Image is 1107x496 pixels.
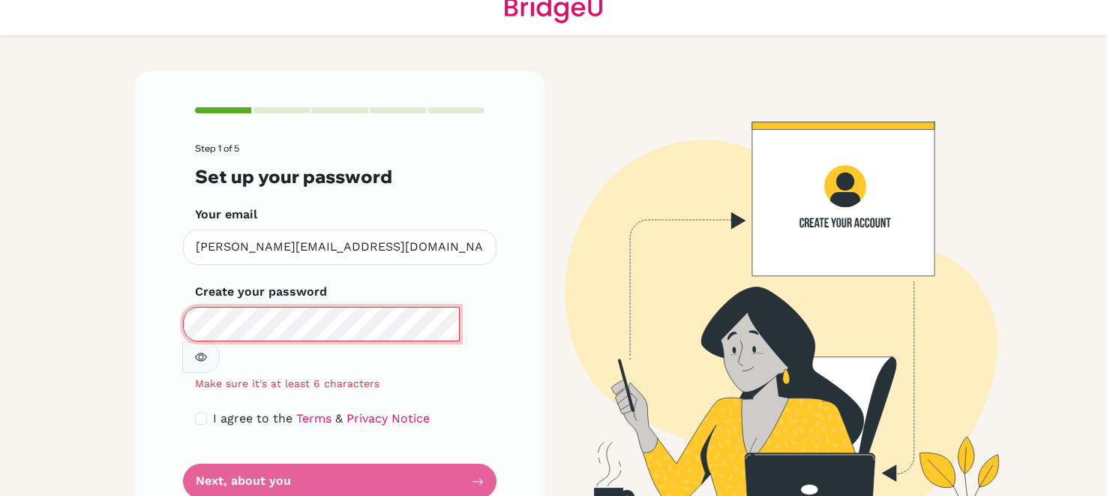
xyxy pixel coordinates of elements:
[183,230,496,265] input: Insert your email*
[195,143,239,154] span: Step 1 of 5
[346,411,430,425] a: Privacy Notice
[183,376,496,392] div: Make sure it's at least 6 characters
[296,411,331,425] a: Terms
[195,283,327,301] label: Create your password
[213,411,292,425] span: I agree to the
[335,411,343,425] span: &
[195,166,484,188] h3: Set up your password
[195,206,257,224] label: Your email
